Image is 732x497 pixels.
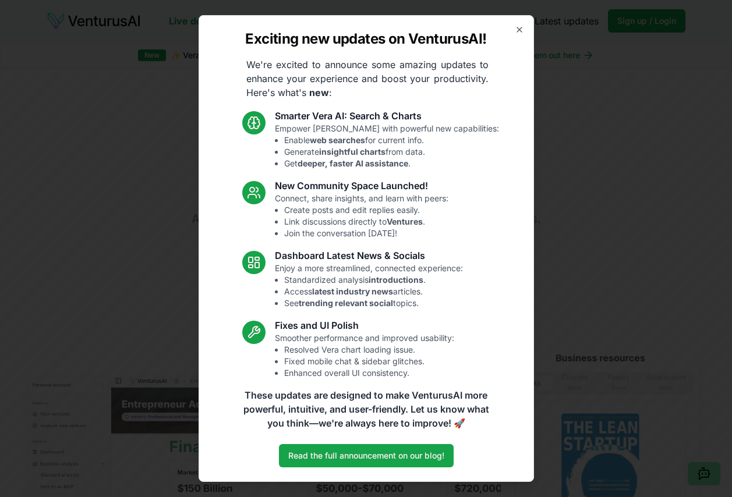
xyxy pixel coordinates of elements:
[275,262,463,309] p: Enjoy a more streamlined, connected experience:
[319,147,386,157] strong: insightful charts
[284,297,463,309] li: See topics.
[369,275,423,285] strong: introductions
[275,332,454,379] p: Smoother performance and improved usability:
[298,158,408,168] strong: deeper, faster AI assistance
[275,248,463,262] h3: Dashboard Latest News & Socials
[275,179,448,193] h3: New Community Space Launched!
[237,58,498,100] p: We're excited to announce some amazing updates to enhance your experience and boost your producti...
[284,146,499,158] li: Generate from data.
[279,444,454,467] a: Read the full announcement on our blog!
[236,388,497,430] p: These updates are designed to make VenturusAI more powerful, intuitive, and user-friendly. Let us...
[312,286,393,296] strong: latest industry news
[299,298,393,308] strong: trending relevant social
[284,134,499,146] li: Enable for current info.
[284,344,454,356] li: Resolved Vera chart loading issue.
[275,193,448,239] p: Connect, share insights, and learn with peers:
[310,135,365,145] strong: web searches
[284,216,448,228] li: Link discussions directly to .
[284,356,454,367] li: Fixed mobile chat & sidebar glitches.
[275,109,499,123] h3: Smarter Vera AI: Search & Charts
[284,274,463,286] li: Standardized analysis .
[387,216,423,226] strong: Ventures
[284,228,448,239] li: Join the conversation [DATE]!
[275,123,499,169] p: Empower [PERSON_NAME] with powerful new capabilities:
[245,30,486,48] h2: Exciting new updates on VenturusAI!
[284,286,463,297] li: Access articles.
[275,318,454,332] h3: Fixes and UI Polish
[284,158,499,169] li: Get .
[309,87,329,98] strong: new
[284,367,454,379] li: Enhanced overall UI consistency.
[284,204,448,216] li: Create posts and edit replies easily.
